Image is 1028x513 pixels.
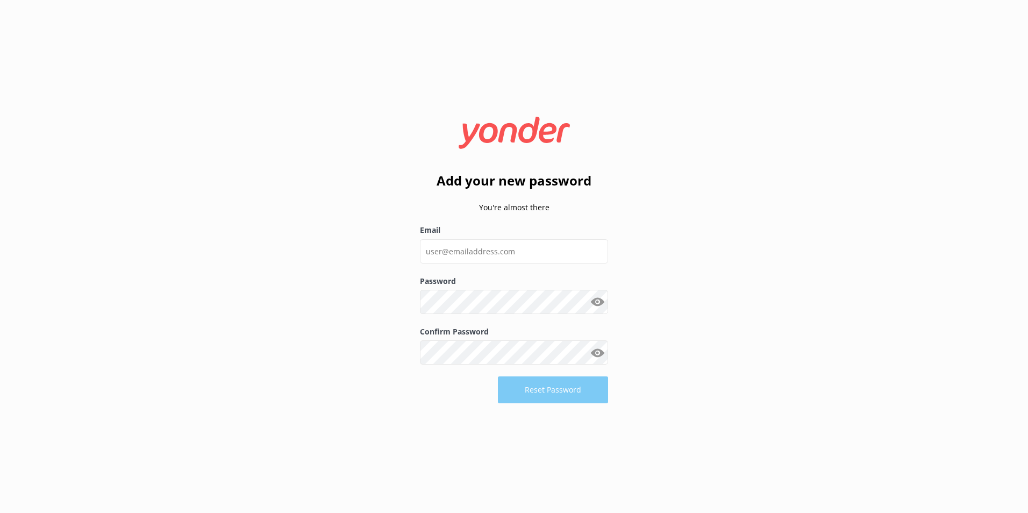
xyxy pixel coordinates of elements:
[420,239,608,263] input: user@emailaddress.com
[587,342,608,364] button: Show password
[420,202,608,213] p: You're almost there
[420,326,608,338] label: Confirm Password
[420,224,608,236] label: Email
[420,170,608,191] h2: Add your new password
[420,275,608,287] label: Password
[587,291,608,313] button: Show password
